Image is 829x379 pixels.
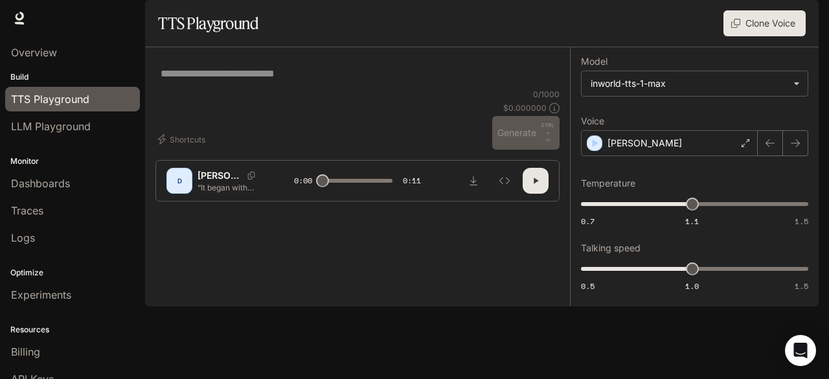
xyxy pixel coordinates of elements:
[198,169,242,182] p: [PERSON_NAME]
[460,168,486,194] button: Download audio
[581,281,595,292] span: 0.5
[169,170,190,191] div: D
[503,102,547,113] p: $ 0.000000
[403,174,421,187] span: 0:11
[198,182,263,193] p: “It began with whispers in the night — and ended with twenty innocent lives lost. The year was 16...
[158,10,258,36] h1: TTS Playground
[795,281,808,292] span: 1.5
[582,71,808,96] div: inworld-tts-1-max
[492,168,517,194] button: Inspect
[581,57,608,66] p: Model
[608,137,682,150] p: [PERSON_NAME]
[723,10,806,36] button: Clone Voice
[533,89,560,100] p: 0 / 1000
[785,335,816,366] div: Open Intercom Messenger
[581,244,641,253] p: Talking speed
[591,77,787,90] div: inworld-tts-1-max
[581,179,635,188] p: Temperature
[795,216,808,227] span: 1.5
[685,281,699,292] span: 1.0
[685,216,699,227] span: 1.1
[581,117,604,126] p: Voice
[155,129,210,150] button: Shortcuts
[294,174,312,187] span: 0:00
[581,216,595,227] span: 0.7
[242,172,260,179] button: Copy Voice ID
